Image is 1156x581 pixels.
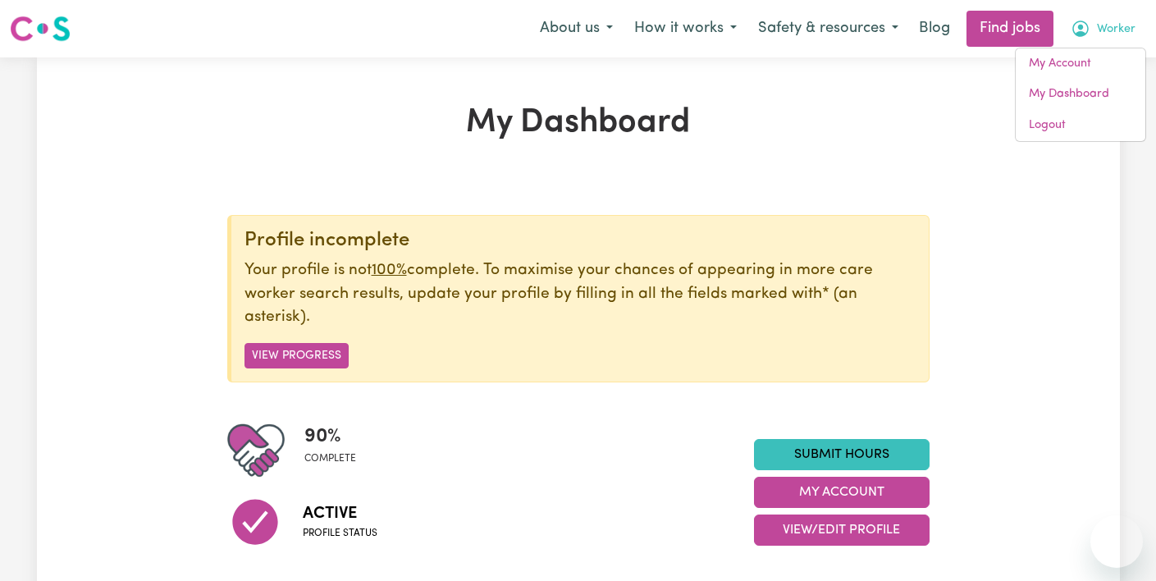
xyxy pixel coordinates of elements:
[624,11,747,46] button: How it works
[1016,48,1145,80] a: My Account
[303,501,377,526] span: Active
[754,477,930,508] button: My Account
[1016,110,1145,141] a: Logout
[244,259,916,330] p: Your profile is not complete. To maximise your chances of appearing in more care worker search re...
[909,11,960,47] a: Blog
[1060,11,1146,46] button: My Account
[10,14,71,43] img: Careseekers logo
[303,526,377,541] span: Profile status
[747,11,909,46] button: Safety & resources
[1015,48,1146,142] div: My Account
[244,343,349,368] button: View Progress
[1090,515,1143,568] iframe: Button to launch messaging window
[372,263,407,278] u: 100%
[1097,21,1135,39] span: Worker
[227,103,930,143] h1: My Dashboard
[244,229,916,253] div: Profile incomplete
[304,422,356,451] span: 90 %
[529,11,624,46] button: About us
[754,515,930,546] button: View/Edit Profile
[754,439,930,470] a: Submit Hours
[966,11,1053,47] a: Find jobs
[10,10,71,48] a: Careseekers logo
[304,451,356,466] span: complete
[304,422,369,479] div: Profile completeness: 90%
[1016,79,1145,110] a: My Dashboard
